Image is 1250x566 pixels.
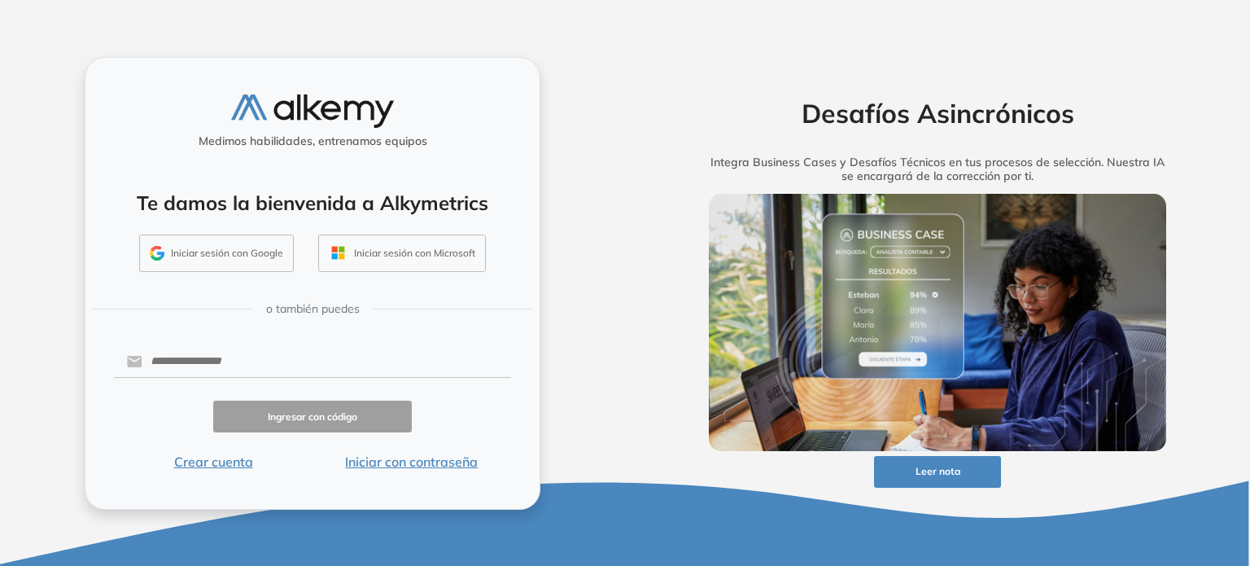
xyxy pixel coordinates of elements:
[958,378,1250,566] div: Widget de chat
[874,456,1001,488] button: Leer nota
[329,244,347,262] img: OUTLOOK_ICON
[318,235,486,272] button: Iniciar sesión con Microsoft
[684,156,1191,183] h5: Integra Business Cases y Desafíos Técnicos en tus procesos de selección. Nuestra IA se encargará ...
[684,98,1191,129] h2: Desafíos Asincrónicos
[114,452,312,472] button: Crear cuenta
[958,378,1250,566] iframe: Chat Widget
[92,134,533,148] h5: Medimos habilidades, entrenamos equipos
[231,94,394,128] img: logo-alkemy
[213,401,412,432] button: Ingresar con código
[107,191,518,215] h4: Te damos la bienvenida a Alkymetrics
[312,452,511,472] button: Iniciar con contraseña
[709,194,1166,451] img: img-more-info
[150,246,164,261] img: GMAIL_ICON
[266,301,360,318] span: o también puedes
[139,235,294,272] button: Iniciar sesión con Google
